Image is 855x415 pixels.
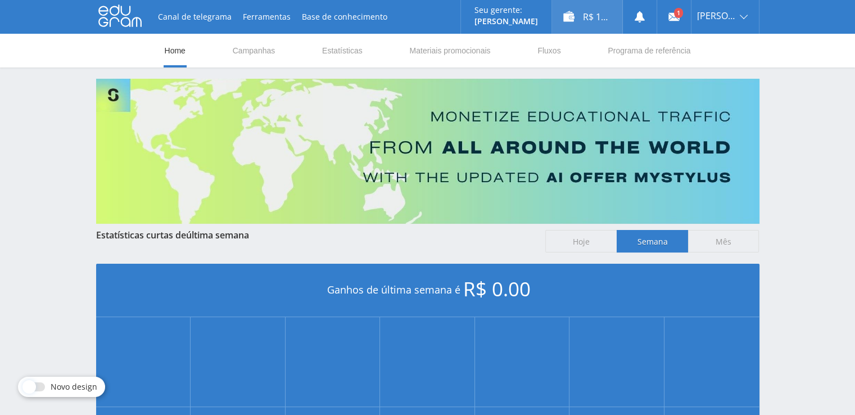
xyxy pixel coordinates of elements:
[51,382,97,391] span: Novo design
[186,229,249,241] span: última semana
[617,230,688,252] span: Semana
[463,276,531,302] span: R$ 0.00
[96,79,759,224] img: Banner
[164,34,187,67] a: Home
[321,34,364,67] a: Estatísticas
[688,230,759,252] span: Mês
[408,34,491,67] a: Materiais promocionais
[474,17,538,26] p: [PERSON_NAME]
[536,34,562,67] a: Fluxos
[96,264,759,317] div: Ganhos de última semana é
[474,6,538,15] p: Seu gerente:
[96,230,535,240] div: Estatísticas curtas de
[545,230,617,252] span: Hoje
[232,34,277,67] a: Campanhas
[697,11,736,20] span: [PERSON_NAME]
[607,34,691,67] a: Programa de referência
